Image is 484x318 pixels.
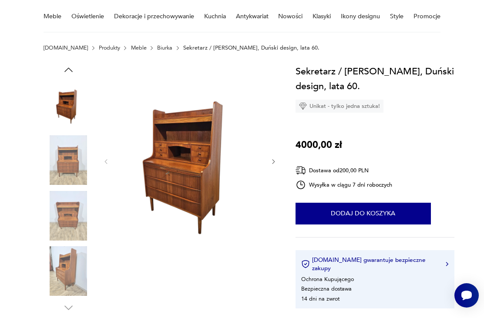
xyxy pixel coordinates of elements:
[183,45,319,51] p: Sekretarz / [PERSON_NAME], Duński design, lata 60.
[278,1,302,31] a: Nowości
[413,1,440,31] a: Promocje
[131,45,147,51] a: Meble
[157,45,172,51] a: Biurka
[446,262,448,266] img: Ikona strzałki w prawo
[301,275,354,283] li: Ochrona Kupującego
[313,1,331,31] a: Klasyki
[44,135,93,185] img: Zdjęcie produktu Sekretarz / Toaletka Teak, Duński design, lata 60.
[301,260,310,268] img: Ikona certyfikatu
[296,137,342,152] p: 4000,00 zł
[301,256,448,272] button: [DOMAIN_NAME] gwarantuje bezpieczne zakupy
[296,165,392,176] div: Dostawa od 200,00 PLN
[236,1,269,31] a: Antykwariat
[296,100,383,113] div: Unikat - tylko jedna sztuka!
[44,45,88,51] a: [DOMAIN_NAME]
[117,64,262,258] img: Zdjęcie produktu Sekretarz / Toaletka Teak, Duński design, lata 60.
[44,191,93,241] img: Zdjęcie produktu Sekretarz / Toaletka Teak, Duński design, lata 60.
[99,45,120,51] a: Produkty
[114,1,194,31] a: Dekoracje i przechowywanie
[301,295,339,303] li: 14 dni na zwrot
[296,165,306,176] img: Ikona dostawy
[341,1,380,31] a: Ikony designu
[299,102,307,110] img: Ikona diamentu
[44,246,93,296] img: Zdjęcie produktu Sekretarz / Toaletka Teak, Duński design, lata 60.
[71,1,104,31] a: Oświetlenie
[301,285,352,293] li: Bezpieczna dostawa
[44,80,93,130] img: Zdjęcie produktu Sekretarz / Toaletka Teak, Duński design, lata 60.
[454,283,479,308] iframe: Smartsupp widget button
[296,64,454,94] h1: Sekretarz / [PERSON_NAME], Duński design, lata 60.
[204,1,226,31] a: Kuchnia
[296,203,431,224] button: Dodaj do koszyka
[296,180,392,190] div: Wysyłka w ciągu 7 dni roboczych
[44,1,61,31] a: Meble
[390,1,403,31] a: Style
